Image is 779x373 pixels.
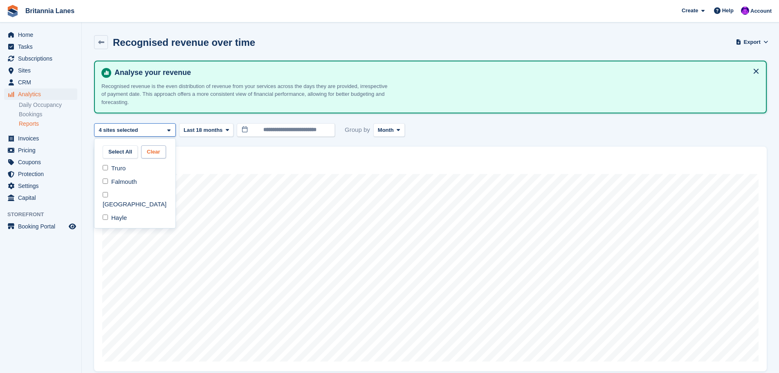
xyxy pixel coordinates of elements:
[19,111,77,118] a: Bookings
[741,7,749,15] img: Mark Lane
[18,221,67,232] span: Booking Portal
[22,4,78,18] a: Britannia Lanes
[4,65,77,76] a: menu
[67,222,77,231] a: Preview store
[737,35,767,49] button: Export
[18,192,67,203] span: Capital
[18,88,67,100] span: Analytics
[103,145,138,159] button: Select All
[101,82,388,106] p: Recognised revenue is the even distribution of revenue from your services across the days they ar...
[97,126,141,134] div: 4 sites selected
[98,189,172,211] div: [GEOGRAPHIC_DATA]
[18,156,67,168] span: Coupons
[18,168,67,180] span: Protection
[19,101,77,109] a: Daily Occupancy
[18,133,67,144] span: Invoices
[4,192,77,203] a: menu
[18,145,67,156] span: Pricing
[18,65,67,76] span: Sites
[18,41,67,52] span: Tasks
[4,88,77,100] a: menu
[113,37,255,48] h2: Recognised revenue over time
[7,5,19,17] img: stora-icon-8386f47178a22dfd0bd8f6a31ec36ba5ce8667c1dd55bd0f319d3a0aa187defe.svg
[18,77,67,88] span: CRM
[179,123,233,137] button: Last 18 months
[19,120,77,128] a: Reports
[4,77,77,88] a: menu
[4,168,77,180] a: menu
[4,156,77,168] a: menu
[7,210,81,219] span: Storefront
[141,145,166,159] button: Clear
[98,175,172,189] div: Falmouth
[18,180,67,192] span: Settings
[4,180,77,192] a: menu
[4,133,77,144] a: menu
[373,123,405,137] button: Month
[4,41,77,52] a: menu
[98,162,172,175] div: Truro
[4,145,77,156] a: menu
[722,7,734,15] span: Help
[744,38,761,46] span: Export
[111,68,759,77] h4: Analyse your revenue
[682,7,698,15] span: Create
[345,123,370,137] span: Group by
[18,53,67,64] span: Subscriptions
[4,53,77,64] a: menu
[750,7,772,15] span: Account
[98,211,172,225] div: Hayle
[4,29,77,41] a: menu
[184,126,222,134] span: Last 18 months
[4,221,77,232] a: menu
[378,126,394,134] span: Month
[18,29,67,41] span: Home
